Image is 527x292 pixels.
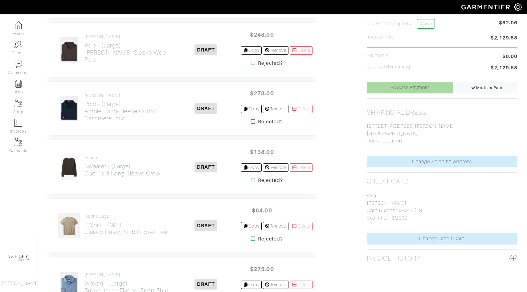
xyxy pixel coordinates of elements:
[471,85,503,90] span: Mark as Paid
[367,64,411,70] h5: Balance Remaining
[367,122,517,145] p: [STREET_ADDRESS][PERSON_NAME] [GEOGRAPHIC_DATA] Home Location
[241,105,262,113] a: Copy
[243,28,280,41] span: $248.00
[417,19,435,29] a: Waive
[290,163,313,172] a: Delete
[194,279,217,290] span: DRAFT
[14,41,22,48] img: clients-icon-6bae9207a08558b7cb47a8932f037763ab4055f8c8b6bfacd5dc20c3e0201464.png
[194,220,217,231] span: DRAFT
[243,145,280,158] span: $138.00
[84,155,160,177] a: Frame Sweater - (Large)Duo Fold Long Sleeve Crew
[194,162,217,172] span: DRAFT
[14,60,22,68] img: comment-icon-a0a6a9ef722e966f86d9cbdc48e553b5cf19dbc54f86b18d962a5391bc8f6eb6.png
[290,105,313,113] a: Delete
[194,44,217,55] span: DRAFT
[84,272,169,278] h4: [PERSON_NAME]
[367,53,389,59] h5: Payments
[14,119,22,127] img: orders-icon-0abe47150d42831381b5fb84f609e132dff9fe21cb692f30cb5eec754e2cba89.png
[367,156,517,167] a: Change Shipping Address
[290,281,313,289] a: Delete
[367,233,517,245] a: Change Credit Card
[258,235,283,243] strong: Rejected?
[194,103,217,114] span: DRAFT
[14,138,22,146] img: garments-icon-b7da505a4dc4fd61783c78ac3ca0ef83fa9d6f193b1c9dc38574b1d14d53ca28.png
[241,163,262,172] a: Copy
[14,21,22,29] img: dashboard-icon-dbcd8f5a0b271acd01030246c82b418ddd0df26cd7fceb0bd07c9910d44c42f6.png
[84,101,171,122] h2: Polo - (Large) Amble Long-Sleeve Cotton Cashmere Polo
[367,109,427,117] h2: Shipping Address
[84,42,171,63] h2: Polo - (Large) [PERSON_NAME]-Sleeve Wool Polo
[456,82,517,93] a: Mark as Paid
[84,221,167,236] h2: T-Shirt - (M/L) Classic Heavy Slub Pocket Tee
[258,60,283,67] strong: Rejected?
[243,204,280,217] span: $64.00
[290,46,313,55] a: Delete
[263,163,288,172] a: Remove
[258,177,283,184] strong: Rejected?
[491,34,517,43] span: $2,129.58
[263,281,288,289] a: Remove
[502,53,517,60] span: $0.00
[84,93,171,122] a: [PERSON_NAME] Polo - (Large)Amble Long-Sleeve Cotton Cashmere Polo
[514,3,522,11] img: gear-icon-white-bd11855cb880d31180b6d7d6211b90ccbf57a29d726f0c71d8c61bd08dd39cc2.png
[60,154,78,180] img: 3ukcJGoTcwGfHph9rdfqbiNN
[367,192,517,222] p: Visa [PERSON_NAME] Card Number: xxxx-9518 Expiration: 3/2029
[258,118,283,125] strong: Rejected?
[59,96,79,121] img: f2mrUbjGW1Kvu7Boreb9bCTb
[367,19,435,29] h5: CC Processing 2.9%
[263,222,288,230] a: Remove
[59,37,79,63] img: f5wMxJorzSzyAX5TTJvk7Ec8
[367,34,396,40] h5: Invoice Total
[241,222,262,230] a: Copy
[14,100,22,107] img: garments-icon-b7da505a4dc4fd61783c78ac3ca0ef83fa9d6f193b1c9dc38574b1d14d53ca28.png
[290,222,313,230] a: Delete
[14,80,22,88] img: reminder-icon-8004d30b9f0a5d33ae49ab947aed9ed385cf756f9e5892f1edd6e32f2345188e.png
[367,255,420,262] h2: Invoice History
[458,2,514,12] img: garmentier-logo-header-white-b43fb05a5012e4ada735d5af1a66efaba907eab6374d6393d1fbf88cb4ef424d.png
[84,155,160,160] h4: Frame
[58,213,80,239] img: 9SRc9ksqUUPFCpF3pmtLngBC
[491,64,517,72] span: $2,129.58
[84,163,160,177] h2: Sweater - (Large) Duo Fold Long Sleeve Crew
[499,19,517,31] span: $62.06
[84,34,171,63] a: [PERSON_NAME] Polo - (Large)[PERSON_NAME]-Sleeve Wool Polo
[84,214,167,219] h4: Marine Layer
[367,82,453,93] a: Process Payment
[84,93,171,98] h4: [PERSON_NAME]
[84,34,171,39] h4: [PERSON_NAME]
[367,178,409,185] h2: Credit Card
[243,262,280,276] span: $275.00
[263,105,288,113] a: Remove
[241,46,262,55] a: Copy
[243,87,280,100] span: $278.00
[84,214,167,236] a: Marine Layer T-Shirt - (M/L)Classic Heavy Slub Pocket Tee
[263,46,288,55] a: Remove
[241,281,262,289] a: Copy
